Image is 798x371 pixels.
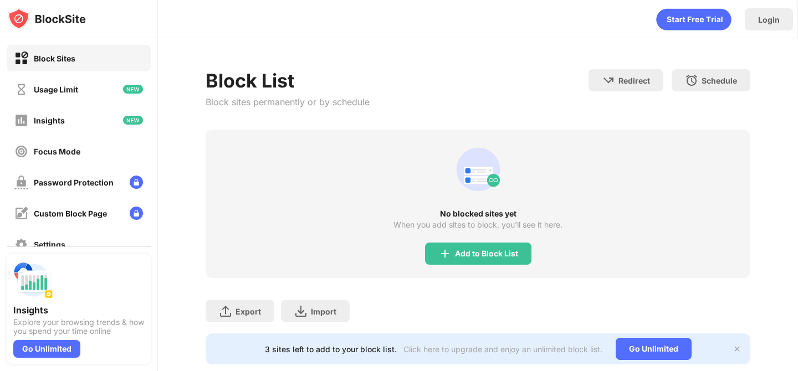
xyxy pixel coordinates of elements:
[618,76,650,85] div: Redirect
[34,240,65,249] div: Settings
[14,238,28,251] img: settings-off.svg
[758,15,780,24] div: Login
[34,178,114,187] div: Password Protection
[8,8,86,30] img: logo-blocksite.svg
[656,8,731,30] div: animation
[34,54,75,63] div: Block Sites
[130,207,143,220] img: lock-menu.svg
[733,344,741,353] img: x-button.svg
[13,305,144,316] div: Insights
[34,85,78,94] div: Usage Limit
[123,85,143,94] img: new-icon.svg
[13,340,80,358] div: Go Unlimited
[130,176,143,189] img: lock-menu.svg
[206,209,750,218] div: No blocked sites yet
[616,338,692,360] div: Go Unlimited
[13,318,144,336] div: Explore your browsing trends & how you spend your time online
[14,83,28,96] img: time-usage-off.svg
[455,249,518,258] div: Add to Block List
[393,220,562,229] div: When you add sites to block, you’ll see it here.
[13,260,53,300] img: push-insights.svg
[14,51,28,65] img: block-on.svg
[14,207,28,220] img: customize-block-page-off.svg
[311,307,336,316] div: Import
[14,176,28,189] img: password-protection-off.svg
[34,116,65,125] div: Insights
[14,114,28,127] img: insights-off.svg
[123,116,143,125] img: new-icon.svg
[265,344,397,354] div: 3 sites left to add to your block list.
[236,307,261,316] div: Export
[206,96,370,107] div: Block sites permanently or by schedule
[403,344,602,354] div: Click here to upgrade and enjoy an unlimited block list.
[34,209,107,218] div: Custom Block Page
[702,76,737,85] div: Schedule
[14,145,28,158] img: focus-off.svg
[452,143,505,196] div: animation
[206,69,370,92] div: Block List
[34,147,80,156] div: Focus Mode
